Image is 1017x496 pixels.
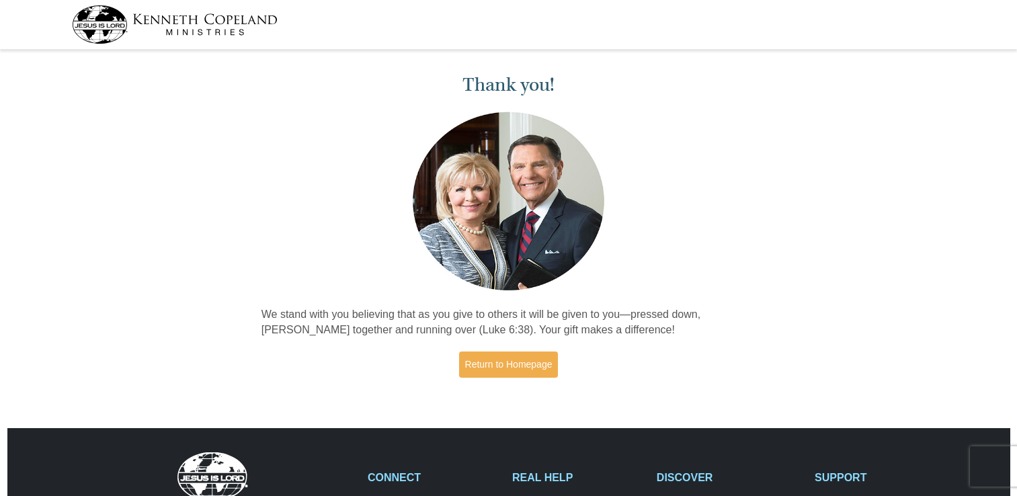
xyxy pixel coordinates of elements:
[261,74,756,96] h1: Thank you!
[657,471,801,484] h2: DISCOVER
[368,471,498,484] h2: CONNECT
[72,5,278,44] img: kcm-header-logo.svg
[261,307,756,338] p: We stand with you believing that as you give to others it will be given to you—pressed down, [PER...
[459,352,559,378] a: Return to Homepage
[512,471,643,484] h2: REAL HELP
[815,471,945,484] h2: SUPPORT
[409,109,608,294] img: Kenneth and Gloria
